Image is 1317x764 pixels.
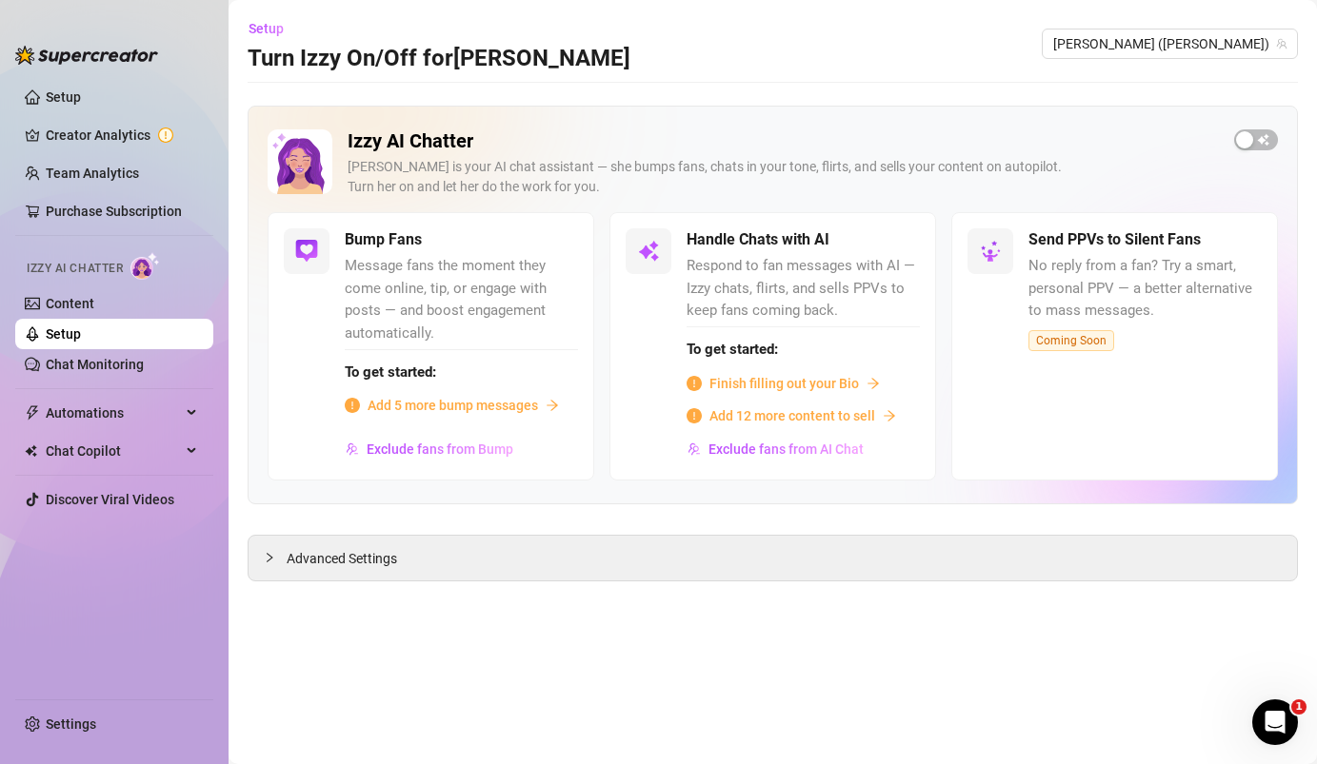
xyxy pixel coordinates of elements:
[1053,29,1287,58] span: kendall (kendalljenson)
[46,89,81,105] a: Setup
[46,357,144,372] a: Chat Monitoring
[249,21,284,36] span: Setup
[1276,38,1287,49] span: team
[295,240,318,263] img: svg%3e
[687,434,865,464] button: Exclude fans from AI Chat
[708,441,864,457] span: Exclude fans from AI Chat
[264,547,287,568] div: collapsed
[46,166,139,181] a: Team Analytics
[268,129,332,194] img: Izzy AI Chatter
[637,240,660,263] img: svg%3e
[687,341,778,358] strong: To get started:
[1028,330,1114,351] span: Coming Soon
[46,398,181,428] span: Automations
[287,548,397,569] span: Advanced Settings
[1028,255,1262,323] span: No reply from a fan? Try a smart, personal PPV — a better alternative to mass messages.
[348,157,1219,197] div: [PERSON_NAME] is your AI chat assistant — she bumps fans, chats in your tone, flirts, and sells y...
[346,442,359,456] img: svg%3e
[1291,699,1307,715] span: 1
[345,228,422,251] h5: Bump Fans
[46,492,174,507] a: Discover Viral Videos
[883,409,896,422] span: arrow-right
[367,441,513,457] span: Exclude fans from Bump
[15,46,158,65] img: logo-BBDzfeDw.svg
[687,228,829,251] h5: Handle Chats with AI
[46,326,81,342] a: Setup
[46,716,96,732] a: Settings
[688,442,701,456] img: svg%3e
[867,377,880,390] span: arrow-right
[345,434,514,464] button: Exclude fans from Bump
[345,363,436,381] strong: To get started:
[368,395,538,416] span: Add 5 more bump messages
[46,436,181,466] span: Chat Copilot
[345,255,578,344] span: Message fans the moment they come online, tip, or engage with posts — and boost engagement automa...
[1252,699,1298,745] iframe: Intercom live chat
[46,296,94,311] a: Content
[348,129,1219,153] h2: Izzy AI Chatter
[345,398,360,413] span: info-circle
[130,252,160,280] img: AI Chatter
[27,260,123,278] span: Izzy AI Chatter
[709,405,875,426] span: Add 12 more content to sell
[248,44,630,74] h3: Turn Izzy On/Off for [PERSON_NAME]
[25,444,37,458] img: Chat Copilot
[709,373,859,394] span: Finish filling out your Bio
[1028,228,1201,251] h5: Send PPVs to Silent Fans
[979,240,1002,263] img: svg%3e
[264,552,275,563] span: collapsed
[687,255,920,323] span: Respond to fan messages with AI — Izzy chats, flirts, and sells PPVs to keep fans coming back.
[546,399,559,412] span: arrow-right
[25,405,40,421] span: thunderbolt
[687,376,702,391] span: info-circle
[46,204,182,219] a: Purchase Subscription
[46,120,198,150] a: Creator Analytics exclamation-circle
[248,13,299,44] button: Setup
[687,408,702,423] span: info-circle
